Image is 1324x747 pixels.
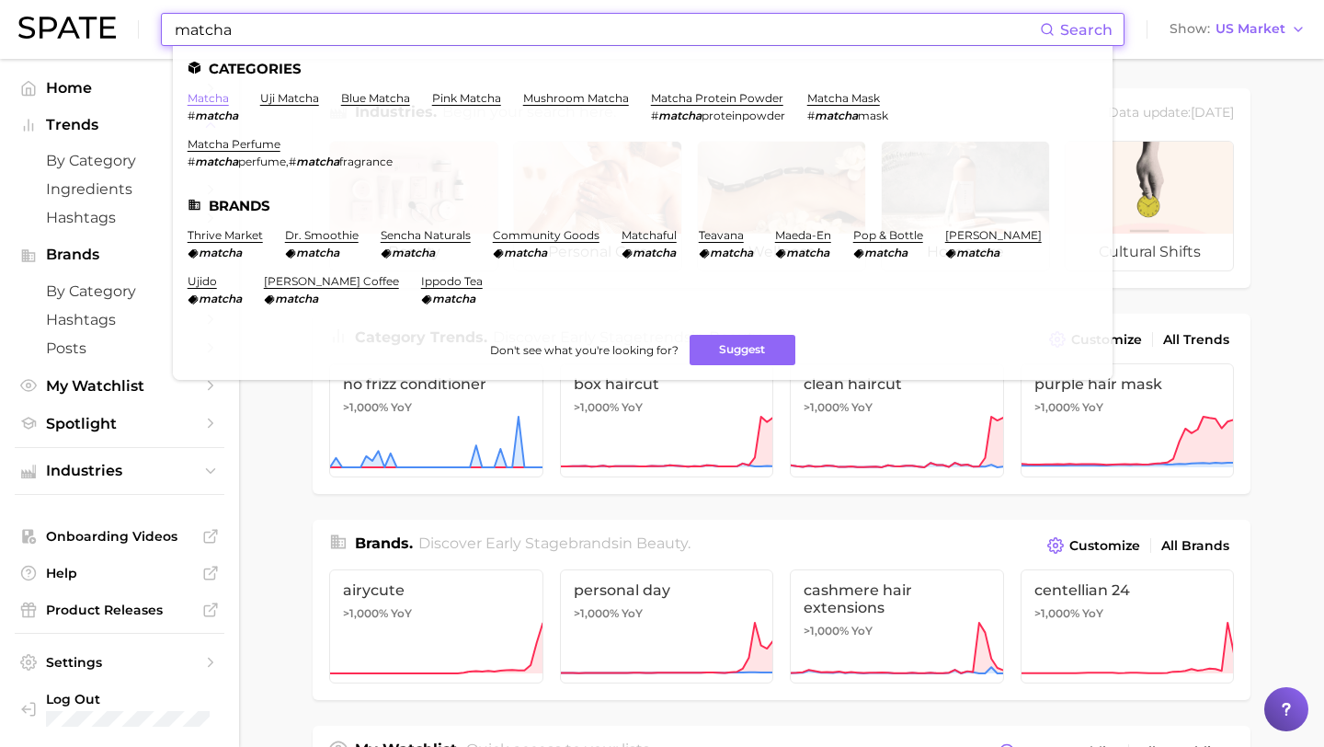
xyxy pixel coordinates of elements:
[432,91,501,105] a: pink matcha
[574,400,619,414] span: >1,000%
[1021,569,1235,684] a: centellian 24>1,000% YoY
[1108,101,1234,126] div: Data update: [DATE]
[296,155,339,168] em: matcha
[804,624,849,638] span: >1,000%
[15,409,224,438] a: Spotlight
[15,241,224,269] button: Brands
[1069,538,1140,554] span: Customize
[46,415,193,432] span: Spotlight
[188,228,263,242] a: thrive market
[15,74,224,102] a: Home
[15,146,224,175] a: by Category
[391,400,412,415] span: YoY
[46,247,193,263] span: Brands
[392,246,435,259] em: matcha
[343,606,388,620] span: >1,000%
[289,155,296,168] span: #
[622,228,677,242] a: matchaful
[188,109,195,122] span: #
[710,246,753,259] em: matcha
[851,400,873,415] span: YoY
[46,339,193,357] span: Posts
[1157,534,1234,558] a: All Brands
[46,463,193,479] span: Industries
[173,14,1040,45] input: Search here for a brand, industry, or ingredient
[702,109,785,122] span: proteinpowder
[15,203,224,232] a: Hashtags
[381,228,471,242] a: sencha naturals
[199,246,242,259] em: matcha
[699,228,744,242] a: teavana
[46,180,193,198] span: Ingredients
[636,534,688,552] span: beauty
[195,155,238,168] em: matcha
[1082,400,1103,415] span: YoY
[355,534,413,552] span: Brands .
[851,624,873,638] span: YoY
[1066,234,1233,270] span: cultural shifts
[46,602,193,618] span: Product Releases
[807,91,880,105] a: matcha mask
[1163,332,1229,348] span: All Trends
[956,246,999,259] em: matcha
[633,246,676,259] em: matcha
[622,606,643,621] span: YoY
[329,363,543,477] a: no frizz conditioner>1,000% YoY
[1170,24,1210,34] span: Show
[1034,606,1079,620] span: >1,000%
[343,581,530,599] span: airycute
[238,155,286,168] span: perfume
[343,375,530,393] span: no frizz conditioner
[46,691,231,707] span: Log Out
[864,246,907,259] em: matcha
[432,292,475,305] em: matcha
[1065,141,1234,271] a: cultural shifts
[15,559,224,587] a: Help
[285,228,359,242] a: dr. smoothie
[46,282,193,300] span: by Category
[1021,363,1235,477] a: purple hair mask>1,000% YoY
[188,137,280,151] a: matcha perfume
[46,528,193,545] span: Onboarding Videos
[523,91,629,105] a: mushroom matcha
[658,109,702,122] em: matcha
[195,109,238,122] em: matcha
[1158,328,1234,352] a: All Trends
[1216,24,1285,34] span: US Market
[690,335,795,365] button: Suggest
[1043,533,1145,558] button: Customize
[18,17,116,39] img: SPATE
[46,209,193,226] span: Hashtags
[421,274,483,288] a: ippodo tea
[46,654,193,671] span: Settings
[15,334,224,362] a: Posts
[815,109,858,122] em: matcha
[945,228,1042,242] a: [PERSON_NAME]
[790,569,1004,684] a: cashmere hair extensions>1,000% YoY
[188,198,1098,213] li: Brands
[188,274,217,288] a: ujido
[188,91,229,105] a: matcha
[1082,606,1103,621] span: YoY
[574,581,760,599] span: personal day
[15,111,224,139] button: Trends
[15,523,224,550] a: Onboarding Videos
[329,569,543,684] a: airycute>1,000% YoY
[560,363,774,477] a: box haircut>1,000% YoY
[15,596,224,624] a: Product Releases
[260,91,319,105] a: uji matcha
[188,155,195,168] span: #
[46,152,193,169] span: by Category
[804,375,990,393] span: clean haircut
[574,375,760,393] span: box haircut
[15,372,224,400] a: My Watchlist
[493,228,599,242] a: community goods
[199,292,242,305] em: matcha
[188,61,1098,76] li: Categories
[790,363,1004,477] a: clean haircut>1,000% YoY
[15,685,224,732] a: Log out. Currently logged in with e-mail raquelg@robertsbeauty.com.
[264,274,399,288] a: [PERSON_NAME] coffee
[651,91,783,105] a: matcha protein powder
[504,246,547,259] em: matcha
[651,109,658,122] span: #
